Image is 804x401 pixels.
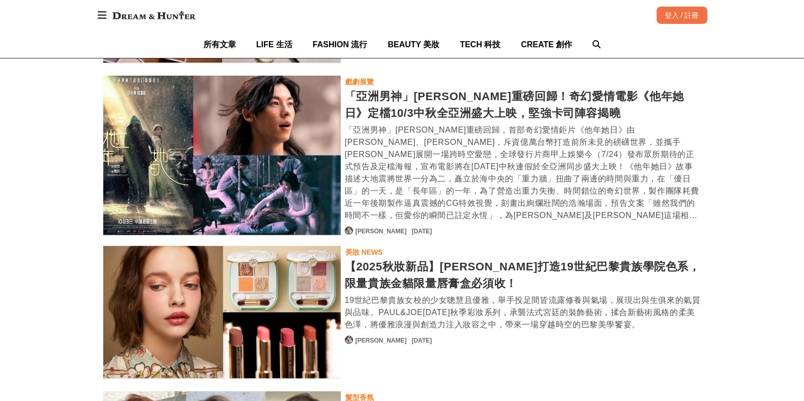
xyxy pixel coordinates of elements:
div: 美妝 NEWS [345,246,383,258]
a: CREATE 創作 [521,31,572,58]
div: 19世紀巴黎貴族女校的少女聰慧且優雅，舉手投足間皆流露修養與氣場，展現出與生俱來的氣質與品味。PAUL&JOE[DATE]秋季彩妝系列，承襲法式宮廷的裝飾藝術，揉合新藝術風格的柔美色澤，將優雅浪... [345,294,701,331]
a: 「亞洲男神」許光漢重磅回歸！奇幻愛情電影《他年她日》定檔10/3中秋全亞洲盛大上映，堅強卡司陣容揭曉 [103,76,341,236]
span: CREATE 創作 [521,40,572,49]
a: 【2025秋妝新品】PAUL&JOE打造19世紀巴黎貴族學院色系，限量貴族金貓限量唇膏盒必須收！ [103,246,341,380]
a: TECH 科技 [460,31,500,58]
span: 所有文章 [203,40,236,49]
a: 【2025秋妝新品】[PERSON_NAME]打造19世紀巴黎貴族學院色系，限量貴族金貓限量唇膏盒必須收！19世紀巴黎貴族女校的少女聰慧且優雅，舉手投足間皆流露修養與氣場，展現出與生俱來的氣質與... [345,258,701,331]
img: Dream & Hunter [107,6,200,24]
div: [DATE] [411,227,432,236]
a: LIFE 生活 [256,31,292,58]
a: 「亞洲男神」[PERSON_NAME]重磅回歸！奇幻愛情電影《他年她日》定檔10/3中秋全亞洲盛大上映，堅強卡司陣容揭曉「亞洲男神」[PERSON_NAME]重磅回歸，首部奇幻愛情鉅片《他年她日... [345,88,701,222]
div: 「亞洲男神」[PERSON_NAME]重磅回歸，首部奇幻愛情鉅片《他年她日》由[PERSON_NAME]、[PERSON_NAME]，斥資億萬台幣打造前所未見的磅礴世界，並攜手[PERSON_N... [345,124,701,222]
div: 戲劇展覽 [345,76,374,87]
div: 「亞洲男神」[PERSON_NAME]重磅回歸！奇幻愛情電影《他年她日》定檔10/3中秋全亞洲盛大上映，堅強卡司陣容揭曉 [345,88,701,121]
span: TECH 科技 [460,40,500,49]
span: FASHION 流行 [313,40,368,49]
img: Avatar [345,336,352,344]
a: 美妝 NEWS [345,246,383,258]
a: Avatar [345,336,353,344]
a: 戲劇展覽 [345,76,374,88]
a: [PERSON_NAME] [355,336,407,345]
div: 【2025秋妝新品】[PERSON_NAME]打造19世紀巴黎貴族學院色系，限量貴族金貓限量唇膏盒必須收！ [345,258,701,292]
a: [PERSON_NAME] [355,227,407,236]
span: LIFE 生活 [256,40,292,49]
div: [DATE] [411,336,432,345]
a: BEAUTY 美妝 [388,31,439,58]
span: BEAUTY 美妝 [388,40,439,49]
a: FASHION 流行 [313,31,368,58]
img: Avatar [345,227,352,234]
div: 登入 / 註冊 [657,7,707,24]
a: 所有文章 [203,31,236,58]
